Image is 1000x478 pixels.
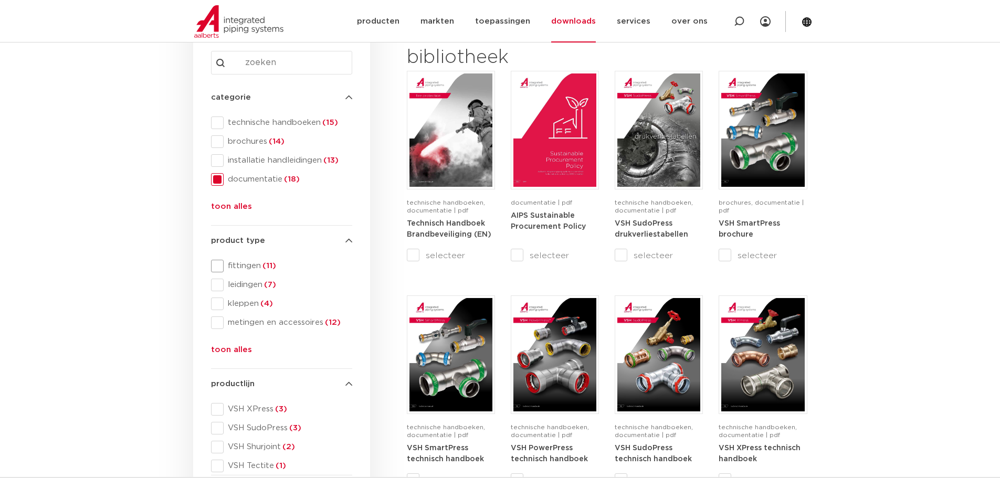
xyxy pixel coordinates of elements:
img: VSH-SudoPress_A4TM_5001604-2023-3.0_NL-pdf.jpg [617,298,700,411]
a: VSH PowerPress technisch handboek [511,444,588,463]
div: VSH Shurjoint(2) [211,441,352,453]
span: (1) [274,462,286,470]
span: VSH Tectite [224,461,352,471]
strong: VSH SmartPress technisch handboek [407,444,484,463]
span: (3) [288,424,301,432]
label: selecteer [511,249,599,262]
span: kleppen [224,299,352,309]
label: selecteer [615,249,703,262]
span: technische handboeken, documentatie | pdf [615,424,693,438]
span: (11) [261,262,276,270]
div: VSH XPress(3) [211,403,352,416]
div: VSH Tectite(1) [211,460,352,472]
span: technische handboeken, documentatie | pdf [719,424,797,438]
span: documentatie | pdf [511,199,572,206]
span: technische handboeken, documentatie | pdf [511,424,589,438]
span: (2) [281,443,295,451]
img: VSH-XPress_A4TM_5008762_2025_4.1_NL-pdf.jpg [721,298,804,411]
label: selecteer [719,249,807,262]
span: technische handboeken, documentatie | pdf [407,424,485,438]
span: (3) [273,405,287,413]
span: technische handboeken [224,118,352,128]
div: leidingen(7) [211,279,352,291]
a: VSH XPress technisch handboek [719,444,801,463]
strong: VSH PowerPress technisch handboek [511,444,588,463]
a: VSH SmartPress technisch handboek [407,444,484,463]
span: technische handboeken, documentatie | pdf [407,199,485,214]
div: kleppen(4) [211,298,352,310]
span: metingen en accessoires [224,317,352,328]
a: VSH SmartPress brochure [719,219,780,239]
div: brochures(14) [211,135,352,148]
img: VSH-PowerPress_A4TM_5008817_2024_3.1_NL-pdf.jpg [513,298,596,411]
span: VSH XPress [224,404,352,415]
img: VSH-SmartPress_A4TM_5009301_2023_2.0-EN-pdf.jpg [409,298,492,411]
button: toon alles [211,344,252,360]
div: fittingen(11) [211,260,352,272]
span: brochures, documentatie | pdf [719,199,804,214]
span: (4) [259,300,273,307]
span: (13) [322,156,339,164]
img: VSH-SmartPress_A4Brochure-5008016-2023_2.0_NL-pdf.jpg [721,73,804,187]
div: VSH SudoPress(3) [211,422,352,434]
span: (14) [267,137,285,145]
label: selecteer [407,249,495,262]
span: documentatie [224,174,352,185]
strong: VSH XPress technisch handboek [719,444,801,463]
span: technische handboeken, documentatie | pdf [615,199,693,214]
div: installatie handleidingen(13) [211,154,352,167]
span: VSH Shurjoint [224,442,352,452]
h4: productlijn [211,378,352,390]
span: leidingen [224,280,352,290]
img: VSH-SudoPress_A4PLT_5007706_2024-2.0_NL-pdf.jpg [617,73,700,187]
a: VSH SudoPress technisch handboek [615,444,692,463]
span: installatie handleidingen [224,155,352,166]
h2: bibliotheek [407,45,594,70]
div: documentatie(18) [211,173,352,186]
span: VSH SudoPress [224,423,352,433]
div: technische handboeken(15) [211,116,352,129]
button: toon alles [211,200,252,217]
span: brochures [224,136,352,147]
a: Technisch Handboek Brandbeveiliging (EN) [407,219,491,239]
a: AIPS Sustainable Procurement Policy [511,211,586,231]
span: (7) [262,281,276,289]
div: metingen en accessoires(12) [211,316,352,329]
strong: VSH SudoPress technisch handboek [615,444,692,463]
span: (18) [282,175,300,183]
span: (15) [321,119,338,126]
span: fittingen [224,261,352,271]
h4: product type [211,235,352,247]
img: Aips_A4Sustainable-Procurement-Policy_5011446_EN-pdf.jpg [513,73,596,187]
span: (12) [323,318,341,326]
img: FireProtection_A4TM_5007915_2025_2.0_EN-1-pdf.jpg [409,73,492,187]
h4: categorie [211,91,352,104]
a: VSH SudoPress drukverliestabellen [615,219,688,239]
